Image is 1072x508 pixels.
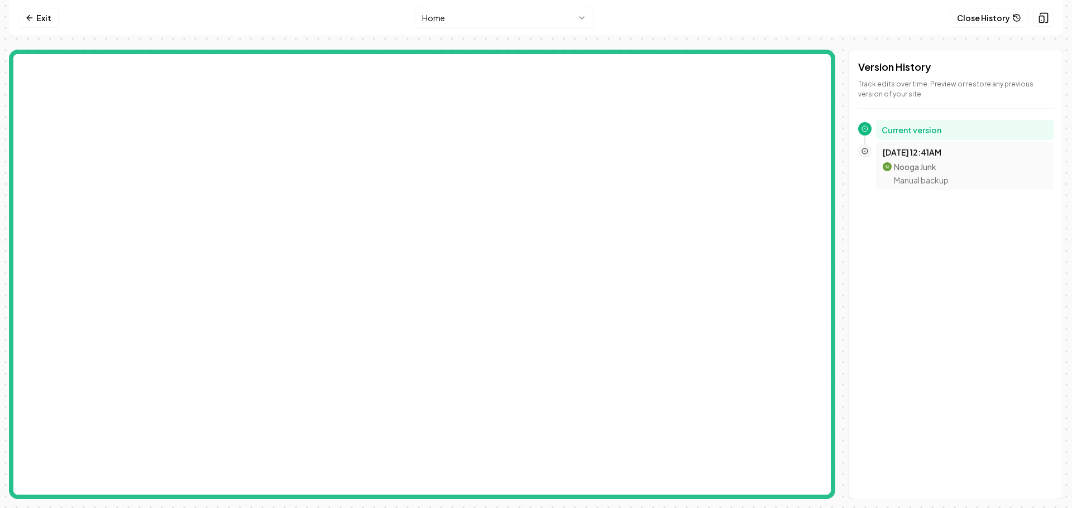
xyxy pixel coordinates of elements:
[894,175,949,186] p: Manual backup
[858,79,1054,99] p: Track edits over time. Preview or restore any previous version of your site.
[882,124,1048,136] h2: Current version
[894,161,949,172] p: Nooga Junk
[18,8,59,28] a: Exit
[883,162,892,171] img: User avatar
[883,147,1047,158] p: [DATE] 12:41AM
[858,59,1054,75] h2: Version History
[950,8,1028,28] button: Close History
